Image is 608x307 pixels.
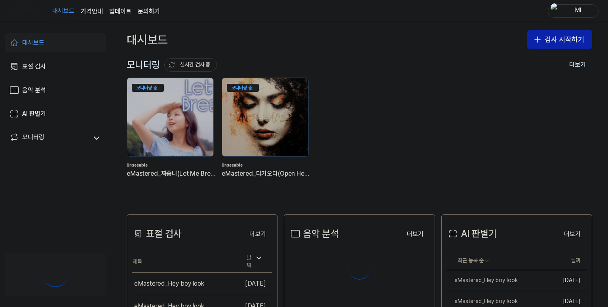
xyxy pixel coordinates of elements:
[127,78,215,191] a: 모니터링 중..backgroundIamgeUnseeableeMastered_짜증나(Let Me Breathe)
[541,270,587,291] td: [DATE]
[446,226,497,241] div: AI 판별기
[446,277,518,284] div: eMastered_Hey boy look
[289,226,339,241] div: 음악 분석
[109,7,131,16] a: 업데이트
[22,85,46,95] div: 음악 분석
[5,33,106,52] a: 대시보드
[558,226,587,242] a: 더보기
[81,7,103,16] button: 가격안내
[127,162,215,169] div: Unseeable
[132,226,182,241] div: 표절 검사
[551,3,560,19] img: profile
[9,133,89,144] a: 모니터링
[243,226,272,242] a: 더보기
[132,251,237,273] th: 제목
[563,57,592,73] button: 더보기
[132,84,164,92] div: 모니터링 중..
[5,81,106,100] a: 음악 분석
[22,62,46,71] div: 표절 검사
[138,7,160,16] a: 문의하기
[22,109,46,119] div: AI 판별기
[5,57,106,76] a: 표절 검사
[127,78,213,156] img: backgroundIamge
[446,270,541,291] a: eMastered_Hey boy look
[227,84,259,92] div: 모니터링 중..
[446,298,518,305] div: eMastered_Hey boy look
[401,226,430,242] button: 더보기
[52,0,74,22] a: 대시보드
[243,252,266,272] div: 날짜
[558,226,587,242] button: 더보기
[562,6,593,15] div: Ml
[527,30,592,49] button: 검사 시작하기
[22,38,44,47] div: 대시보드
[401,226,430,242] a: 더보기
[127,169,215,179] div: eMastered_짜증나(Let Me Breathe)
[134,279,204,288] div: eMastered_Hey boy look
[243,226,272,242] button: 더보기
[222,78,310,191] a: 모니터링 중..backgroundIamgeUnseeableeMastered_다가오다(Open Heart)
[222,169,310,179] div: eMastered_다가오다(Open Heart)
[127,30,168,49] div: 대시보드
[548,4,598,18] button: profileMl
[222,162,310,169] div: Unseeable
[22,133,44,144] div: 모니터링
[541,251,587,270] th: 날짜
[127,57,217,72] div: 모니터링
[164,58,217,72] button: 실시간 검사 중
[5,104,106,123] a: AI 판별기
[222,78,308,156] img: backgroundIamge
[237,272,272,295] td: [DATE]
